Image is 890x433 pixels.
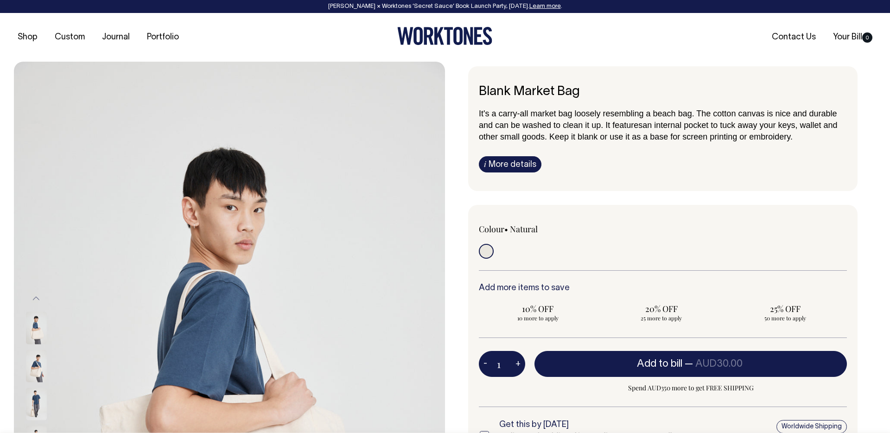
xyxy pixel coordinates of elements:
[479,300,597,325] input: 10% OFF 10 more to apply
[483,303,592,314] span: 10% OFF
[829,30,876,45] a: Your Bill0
[9,3,881,10] div: [PERSON_NAME] × Worktones ‘Secret Sauce’ Book Launch Party, [DATE]. .
[98,30,133,45] a: Journal
[731,314,839,322] span: 50 more to apply
[26,388,47,420] img: natural
[483,314,592,322] span: 10 more to apply
[607,303,716,314] span: 20% OFF
[607,314,716,322] span: 25 more to apply
[479,109,837,130] span: It's a carry-all market bag loosely resembling a beach bag. The cotton canvas is nice and durable...
[26,312,47,344] img: natural
[29,288,43,309] button: Previous
[529,4,561,9] a: Learn more
[685,359,745,369] span: —
[534,382,847,394] span: Spend AUD350 more to get FREE SHIPPING
[510,223,538,235] label: Natural
[511,355,525,373] button: +
[862,32,872,43] span: 0
[534,351,847,377] button: Add to bill —AUD30.00
[479,355,492,373] button: -
[26,350,47,382] img: natural
[484,159,486,169] span: i
[479,223,626,235] div: Colour
[504,223,508,235] span: •
[14,30,41,45] a: Shop
[479,121,837,141] span: an internal pocket to tuck away your keys, wallet and other small goods. Keep it blank or use it ...
[768,30,820,45] a: Contact Us
[143,30,183,45] a: Portfolio
[726,300,844,325] input: 25% OFF 50 more to apply
[479,85,847,99] h6: Blank Market Bag
[695,359,743,369] span: AUD30.00
[479,156,541,172] a: iMore details
[479,284,847,293] h6: Add more items to save
[603,300,721,325] input: 20% OFF 25 more to apply
[637,359,682,369] span: Add to bill
[51,30,89,45] a: Custom
[731,303,839,314] span: 25% OFF
[608,121,642,130] span: t features
[499,420,680,430] h6: Get this by [DATE]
